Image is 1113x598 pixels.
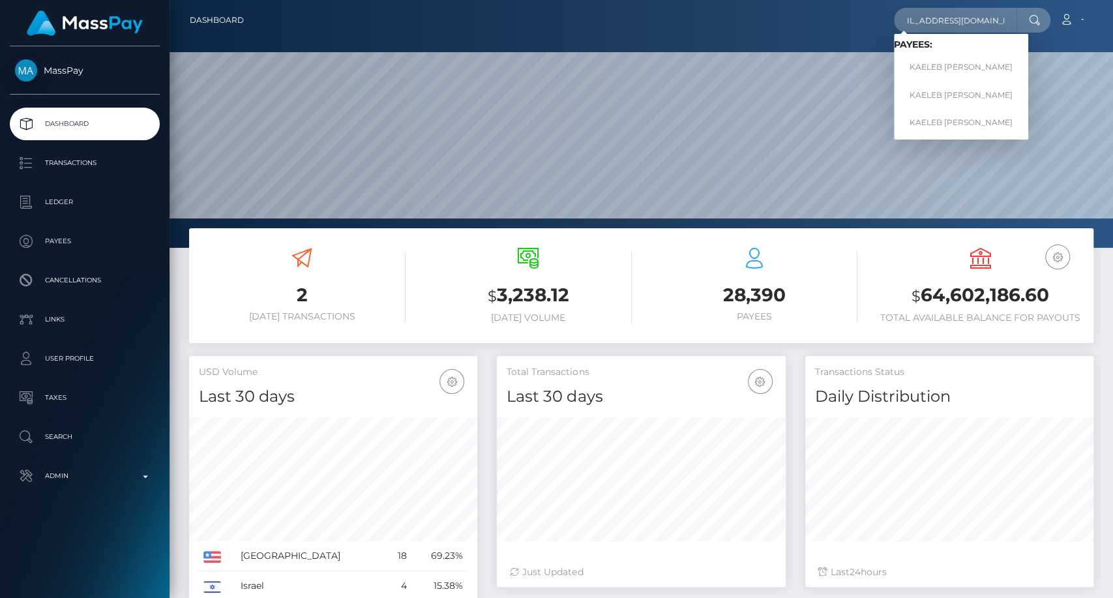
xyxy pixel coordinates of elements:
[15,427,155,447] p: Search
[425,312,632,323] h6: [DATE] Volume
[850,566,861,578] span: 24
[815,366,1084,379] h5: Transactions Status
[894,110,1028,134] a: KAELEB [PERSON_NAME]
[10,186,160,218] a: Ledger
[10,65,160,76] span: MassPay
[27,10,143,36] img: MassPay Logo
[199,311,406,322] h6: [DATE] Transactions
[10,460,160,492] a: Admin
[236,541,386,571] td: [GEOGRAPHIC_DATA]
[203,581,221,593] img: IL.png
[507,366,775,379] h5: Total Transactions
[15,153,155,173] p: Transactions
[510,565,772,579] div: Just Updated
[507,385,775,408] h4: Last 30 days
[894,39,1028,50] h6: Payees:
[15,388,155,408] p: Taxes
[912,287,921,305] small: $
[199,366,467,379] h5: USD Volume
[815,385,1084,408] h4: Daily Distribution
[15,271,155,290] p: Cancellations
[15,466,155,486] p: Admin
[10,264,160,297] a: Cancellations
[877,312,1084,323] h6: Total Available Balance for Payouts
[15,232,155,251] p: Payees
[10,303,160,336] a: Links
[15,310,155,329] p: Links
[10,147,160,179] a: Transactions
[10,108,160,140] a: Dashboard
[10,381,160,414] a: Taxes
[894,55,1028,80] a: KAELEB [PERSON_NAME]
[651,282,858,308] h3: 28,390
[199,385,467,408] h4: Last 30 days
[411,541,467,571] td: 69.23%
[10,421,160,453] a: Search
[15,114,155,134] p: Dashboard
[15,59,37,82] img: MassPay
[10,225,160,258] a: Payees
[203,551,221,563] img: US.png
[488,287,497,305] small: $
[818,565,1080,579] div: Last hours
[386,541,411,571] td: 18
[425,282,632,309] h3: 3,238.12
[199,282,406,308] h3: 2
[190,7,244,34] a: Dashboard
[15,349,155,368] p: User Profile
[877,282,1084,309] h3: 64,602,186.60
[894,83,1028,107] a: KAELEB [PERSON_NAME]
[894,8,1017,33] input: Search...
[651,311,858,322] h6: Payees
[15,192,155,212] p: Ledger
[10,342,160,375] a: User Profile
